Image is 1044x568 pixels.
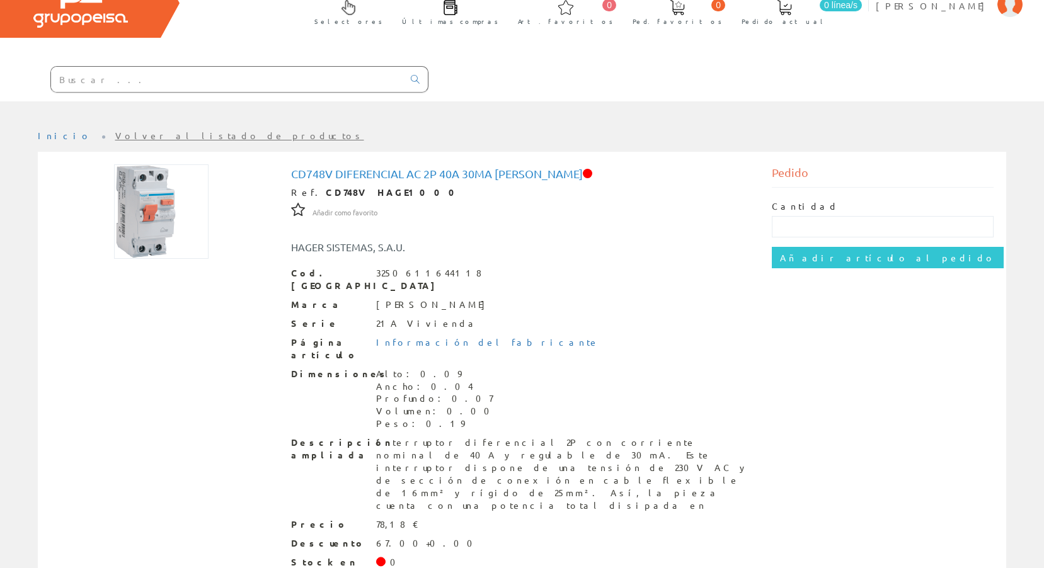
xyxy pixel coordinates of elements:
[114,164,209,259] img: Foto artículo Cd748v Diferencial Ac 2p 40a 30ma Hager (150x150)
[376,417,497,430] div: Peso: 0.19
[326,186,463,198] strong: CD748V HAGE1000
[376,317,478,330] div: 21A Vivienda
[376,380,497,393] div: Ancho: 0.04
[772,200,839,213] label: Cantidad
[376,537,480,550] div: 67.00+0.00
[376,405,497,417] div: Volumen: 0.00
[313,206,377,217] a: Añadir como favorito
[772,164,994,188] div: Pedido
[772,247,1004,268] input: Añadir artículo al pedido
[291,267,367,292] span: Cod. [GEOGRAPHIC_DATA]
[518,15,613,28] span: Art. favoritos
[376,518,419,531] div: 78,18 €
[291,168,754,180] h1: Cd748v Diferencial Ac 2p 40a 30ma [PERSON_NAME]
[51,67,403,92] input: Buscar ...
[402,15,498,28] span: Últimas compras
[376,267,481,280] div: 3250611644118
[115,130,364,141] a: Volver al listado de productos
[291,436,367,462] span: Descripción ampliada
[291,518,367,531] span: Precio
[376,436,754,512] div: Interruptor diferencial 2P con corriente nominal de 40A y regulable de 30mA. Este interruptor dis...
[313,208,377,218] span: Añadir como favorito
[282,240,562,254] div: HAGER SISTEMAS, S.A.U.
[742,15,827,28] span: Pedido actual
[376,336,599,348] a: Información del fabricante
[376,392,497,405] div: Profundo: 0.07
[376,298,491,311] div: [PERSON_NAME]
[291,298,367,311] span: Marca
[291,368,367,380] span: Dimensiones
[291,317,367,330] span: Serie
[314,15,382,28] span: Selectores
[376,368,497,380] div: Alto: 0.09
[633,15,722,28] span: Ped. favoritos
[291,537,367,550] span: Descuento
[38,130,91,141] a: Inicio
[291,336,367,361] span: Página artículo
[291,186,754,199] div: Ref.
